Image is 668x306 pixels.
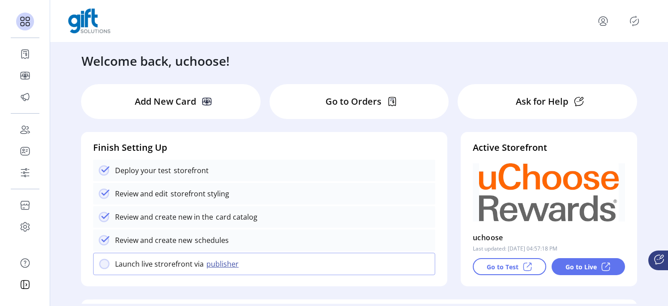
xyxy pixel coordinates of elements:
p: Review and create new [115,235,192,246]
button: menu [596,14,610,28]
p: Ask for Help [516,95,568,108]
p: Add New Card [135,95,196,108]
p: Go to Orders [325,95,381,108]
p: Review and edit [115,188,168,199]
p: card catalog [213,212,257,222]
p: Launch live strorefront via [115,259,204,269]
p: Go to Live [565,262,597,272]
p: Last updated: [DATE] 04:57:18 PM [473,245,557,253]
img: logo [68,8,111,34]
button: publisher [204,259,244,269]
p: Go to Test [487,262,518,272]
p: storefront styling [168,188,229,199]
button: Publisher Panel [627,14,642,28]
h4: Finish Setting Up [93,141,435,154]
h4: Active Storefront [473,141,625,154]
p: uchoose [473,230,503,245]
p: storefront [171,165,209,176]
p: schedules [192,235,229,246]
p: Review and create new in the [115,212,213,222]
p: Deploy your test [115,165,171,176]
h3: Welcome back, uchoose! [81,51,230,70]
